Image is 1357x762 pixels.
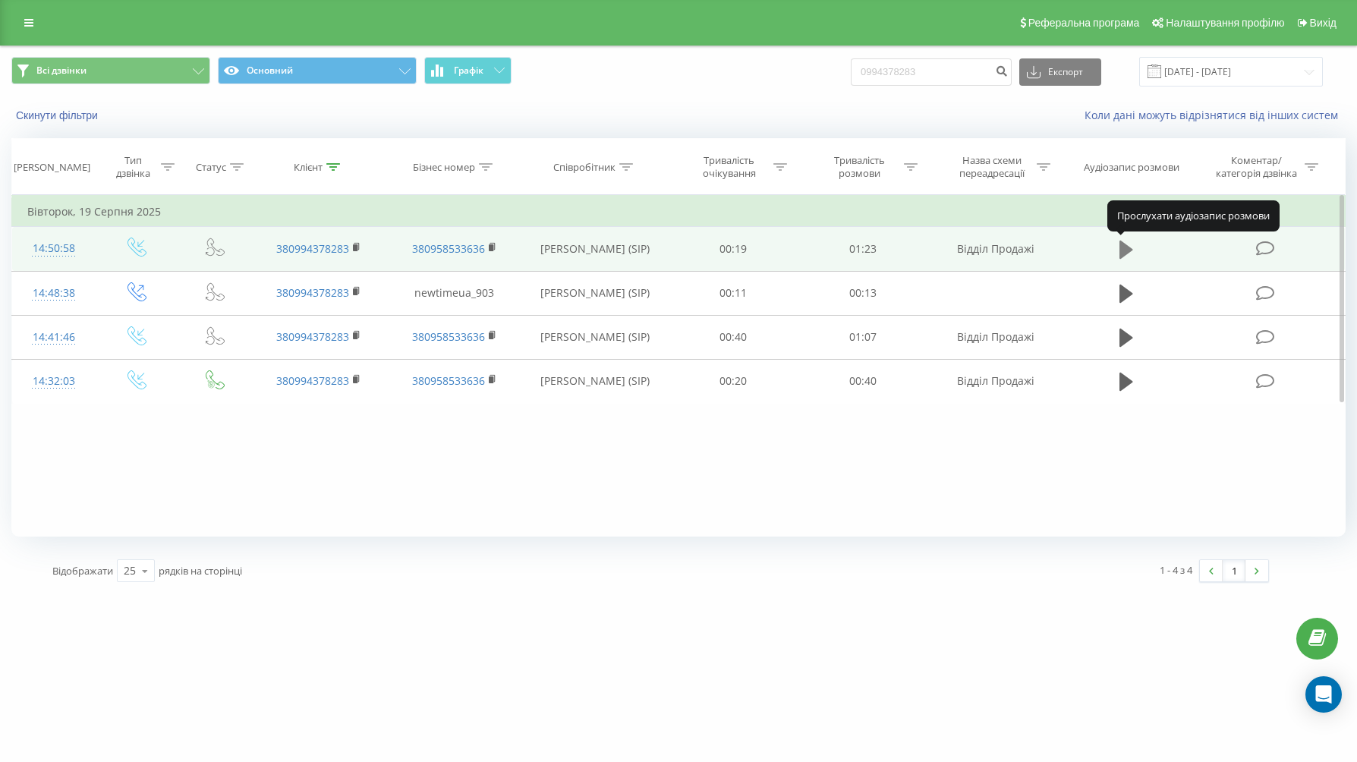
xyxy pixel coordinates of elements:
div: 14:41:46 [27,323,80,352]
div: Статус [196,161,226,174]
td: [PERSON_NAME] (SIP) [522,315,668,359]
div: 14:50:58 [27,234,80,263]
div: Тривалість очікування [688,154,770,180]
td: 00:40 [668,315,798,359]
td: 00:11 [668,271,798,315]
button: Скинути фільтри [11,109,105,122]
a: Коли дані можуть відрізнятися вiд інших систем [1085,108,1346,122]
div: Прослухати аудіозапис розмови [1107,200,1280,231]
div: Коментар/категорія дзвінка [1212,154,1301,180]
span: Відображати [52,564,113,578]
div: Бізнес номер [413,161,475,174]
td: [PERSON_NAME] (SIP) [522,271,668,315]
a: 380958533636 [412,373,485,388]
a: 380994378283 [276,373,349,388]
div: 14:48:38 [27,279,80,308]
span: Всі дзвінки [36,65,87,77]
a: 380958533636 [412,329,485,344]
td: Вівторок, 19 Серпня 2025 [12,197,1346,227]
div: 14:32:03 [27,367,80,396]
span: рядків на сторінці [159,564,242,578]
div: Співробітник [553,161,616,174]
div: Клієнт [294,161,323,174]
a: 1 [1223,560,1245,581]
span: Графік [454,65,483,76]
td: newtimeua_903 [387,271,522,315]
td: Відділ Продажі [928,359,1063,403]
span: Реферальна програма [1028,17,1140,29]
td: [PERSON_NAME] (SIP) [522,227,668,271]
button: Графік [424,57,512,84]
div: Аудіозапис розмови [1084,161,1179,174]
td: 01:23 [798,227,929,271]
a: 380958533636 [412,241,485,256]
button: Основний [218,57,417,84]
div: Назва схеми переадресації [952,154,1033,180]
div: [PERSON_NAME] [14,161,90,174]
span: Вихід [1310,17,1337,29]
div: Open Intercom Messenger [1305,676,1342,713]
td: 00:20 [668,359,798,403]
div: 25 [124,563,136,578]
td: 00:40 [798,359,929,403]
div: 1 - 4 з 4 [1160,562,1192,578]
div: Тип дзвінка [109,154,157,180]
td: [PERSON_NAME] (SIP) [522,359,668,403]
a: 380994378283 [276,329,349,344]
td: 00:19 [668,227,798,271]
button: Всі дзвінки [11,57,210,84]
td: 00:13 [798,271,929,315]
a: 380994378283 [276,285,349,300]
td: Відділ Продажі [928,227,1063,271]
td: 01:07 [798,315,929,359]
span: Налаштування профілю [1166,17,1284,29]
td: Відділ Продажі [928,315,1063,359]
button: Експорт [1019,58,1101,86]
a: 380994378283 [276,241,349,256]
input: Пошук за номером [851,58,1012,86]
div: Тривалість розмови [819,154,900,180]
